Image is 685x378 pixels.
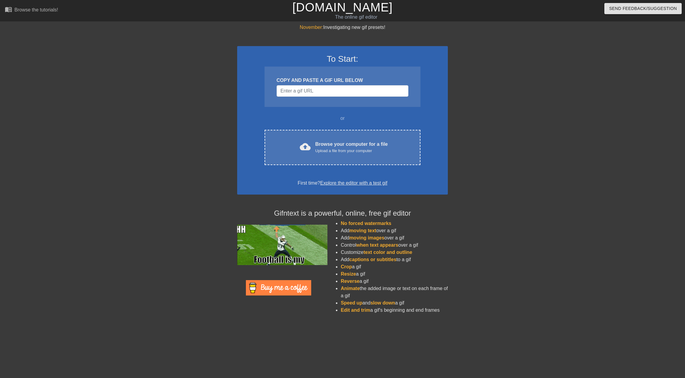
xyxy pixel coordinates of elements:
[341,300,362,305] span: Speed up
[604,3,682,14] button: Send Feedback/Suggestion
[341,285,448,299] li: the added image or text on each frame of a gif
[341,286,360,291] span: Animate
[237,24,448,31] div: Investigating new gif presets!
[341,307,448,314] li: a gif's beginning and end frames
[341,256,448,263] li: Add to a gif
[5,6,12,13] span: menu_book
[349,228,377,233] span: moving text
[341,242,448,249] li: Control over a gif
[5,6,58,15] a: Browse the tutorials!
[341,271,356,276] span: Resize
[341,263,448,270] li: a gif
[370,300,395,305] span: slow down
[300,25,323,30] span: November:
[349,235,384,240] span: moving images
[315,148,388,154] div: Upload a file from your computer
[341,234,448,242] li: Add over a gif
[349,257,396,262] span: captions or subtitles
[231,14,481,21] div: The online gif editor
[320,180,387,186] a: Explore the editor with a test gif
[341,221,391,226] span: No forced watermarks
[292,1,392,14] a: [DOMAIN_NAME]
[277,85,408,97] input: Username
[245,180,440,187] div: First time?
[341,264,352,269] span: Crop
[341,270,448,278] li: a gif
[341,299,448,307] li: and a gif
[609,5,677,12] span: Send Feedback/Suggestion
[356,242,398,248] span: when text appears
[245,54,440,64] h3: To Start:
[246,280,311,295] img: Buy Me A Coffee
[341,227,448,234] li: Add over a gif
[315,141,388,154] div: Browse your computer for a file
[341,249,448,256] li: Customize
[14,7,58,12] div: Browse the tutorials!
[237,209,448,218] h4: Gifntext is a powerful, online, free gif editor
[341,279,359,284] span: Reverse
[300,141,311,152] span: cloud_upload
[341,308,370,313] span: Edit and trim
[277,77,408,84] div: COPY AND PASTE A GIF URL BELOW
[364,250,412,255] span: text color and outline
[237,225,327,265] img: football_small.gif
[341,278,448,285] li: a gif
[253,115,432,122] div: or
